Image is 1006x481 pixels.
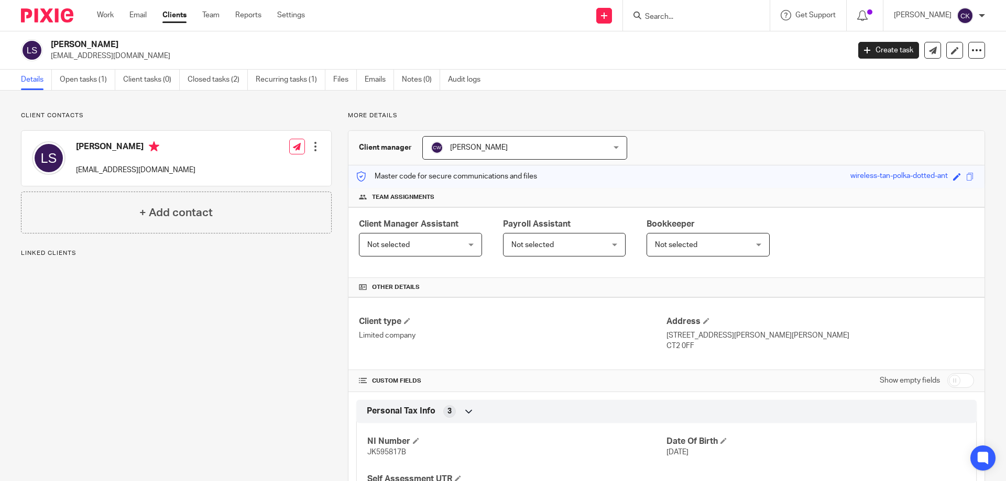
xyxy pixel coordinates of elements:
[367,436,666,447] h4: NI Number
[666,436,966,447] h4: Date Of Birth
[503,220,571,228] span: Payroll Assistant
[450,144,508,151] span: [PERSON_NAME]
[60,70,115,90] a: Open tasks (1)
[447,406,452,417] span: 3
[850,171,948,183] div: wireless-tan-polka-dotted-ant
[21,39,43,61] img: svg%3E
[367,449,406,456] span: JK595817B
[647,220,695,228] span: Bookkeeper
[448,70,488,90] a: Audit logs
[511,241,554,249] span: Not selected
[359,142,412,153] h3: Client manager
[957,7,974,24] img: svg%3E
[359,377,666,385] h4: CUSTOM FIELDS
[21,249,332,258] p: Linked clients
[76,165,195,175] p: [EMAIL_ADDRESS][DOMAIN_NAME]
[348,111,985,120] p: More details
[202,10,220,20] a: Team
[367,241,410,249] span: Not selected
[372,283,420,292] span: Other details
[162,10,187,20] a: Clients
[880,375,940,386] label: Show empty fields
[97,10,114,20] a: Work
[21,70,52,90] a: Details
[359,330,666,341] p: Limited company
[32,141,65,175] img: svg%3E
[235,10,261,20] a: Reports
[365,70,394,90] a: Emails
[21,8,73,23] img: Pixie
[367,406,435,417] span: Personal Tax Info
[795,12,836,19] span: Get Support
[51,51,843,61] p: [EMAIL_ADDRESS][DOMAIN_NAME]
[129,10,147,20] a: Email
[188,70,248,90] a: Closed tasks (2)
[139,205,213,221] h4: + Add contact
[123,70,180,90] a: Client tasks (0)
[51,39,684,50] h2: [PERSON_NAME]
[333,70,357,90] a: Files
[894,10,952,20] p: [PERSON_NAME]
[76,141,195,154] h4: [PERSON_NAME]
[21,111,332,120] p: Client contacts
[402,70,440,90] a: Notes (0)
[666,449,688,456] span: [DATE]
[277,10,305,20] a: Settings
[655,241,697,249] span: Not selected
[666,341,974,351] p: CT2 0FF
[666,330,974,341] p: [STREET_ADDRESS][PERSON_NAME][PERSON_NAME]
[359,316,666,327] h4: Client type
[644,13,738,22] input: Search
[359,220,458,228] span: Client Manager Assistant
[356,171,537,182] p: Master code for secure communications and files
[256,70,325,90] a: Recurring tasks (1)
[149,141,159,152] i: Primary
[858,42,919,59] a: Create task
[666,316,974,327] h4: Address
[372,193,434,202] span: Team assignments
[431,141,443,154] img: svg%3E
